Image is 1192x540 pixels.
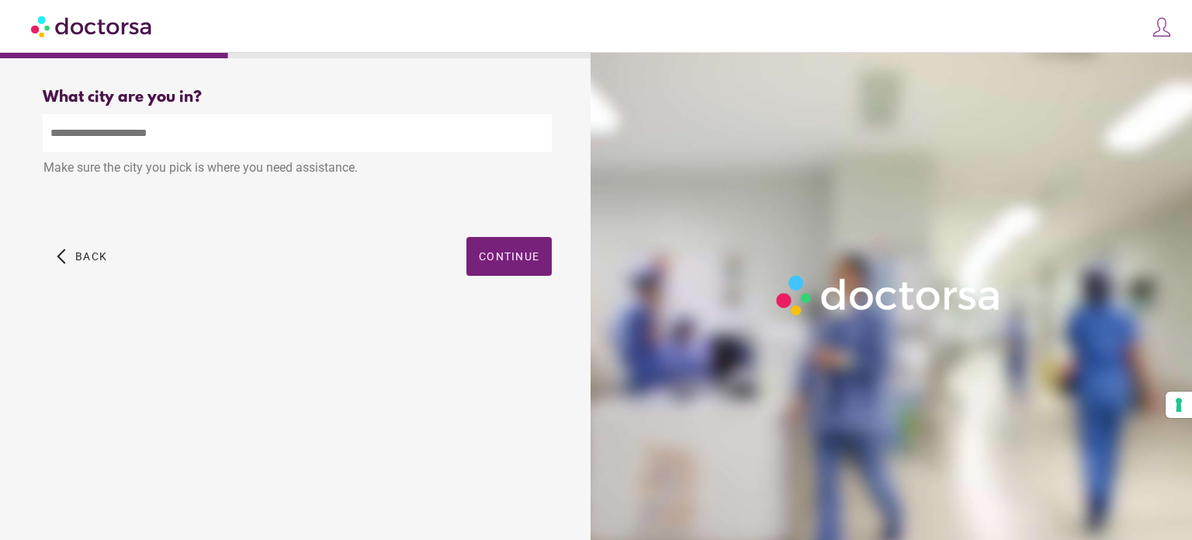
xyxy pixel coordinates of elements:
button: Continue [466,237,552,276]
span: Back [75,250,107,263]
img: icons8-customer-100.png [1151,16,1173,38]
img: Doctorsa.com [31,9,154,44]
span: Continue [479,250,539,263]
img: Logo-Doctorsa-trans-White-partial-flat.png [770,269,1008,322]
div: What city are you in? [43,89,552,106]
button: arrow_back_ios Back [50,237,113,276]
button: Your consent preferences for tracking technologies [1166,392,1192,418]
div: Make sure the city you pick is where you need assistance. [43,152,552,186]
